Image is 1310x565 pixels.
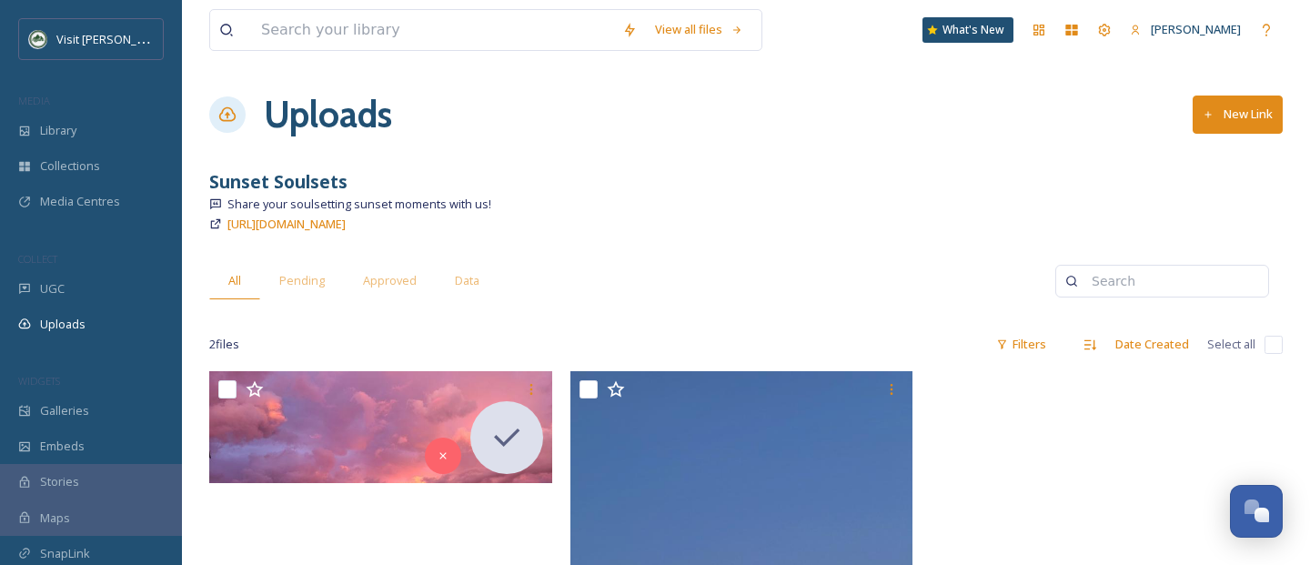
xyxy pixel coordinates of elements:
[40,510,70,527] span: Maps
[227,213,346,235] a: [URL][DOMAIN_NAME]
[18,374,60,388] span: WIDGETS
[252,10,613,50] input: Search your library
[40,280,65,298] span: UGC
[40,193,120,210] span: Media Centres
[922,17,1013,43] a: What's New
[363,272,417,289] span: Approved
[40,473,79,490] span: Stories
[1083,263,1259,299] input: Search
[279,272,325,289] span: Pending
[227,216,346,232] span: [URL][DOMAIN_NAME]
[40,122,76,139] span: Library
[40,316,86,333] span: Uploads
[646,12,752,47] a: View all files
[40,157,100,175] span: Collections
[1121,12,1250,47] a: [PERSON_NAME]
[40,402,89,419] span: Galleries
[40,545,90,562] span: SnapLink
[209,336,239,353] span: 2 file s
[18,94,50,107] span: MEDIA
[18,252,57,266] span: COLLECT
[209,169,348,194] strong: Sunset Soulsets
[209,371,552,482] img: ext_1740975746.602921_tnreed5091@gmail.com-inbound1648022169261413992.jpg
[1207,336,1255,353] span: Select all
[1151,21,1241,37] span: [PERSON_NAME]
[987,327,1055,362] div: Filters
[1230,485,1283,538] button: Open Chat
[228,272,241,289] span: All
[1106,327,1198,362] div: Date Created
[227,196,491,213] span: Share your soulsetting sunset moments with us!
[455,272,479,289] span: Data
[1193,96,1283,133] button: New Link
[264,87,392,142] a: Uploads
[56,30,172,47] span: Visit [PERSON_NAME]
[40,438,85,455] span: Embeds
[29,30,47,48] img: Unknown.png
